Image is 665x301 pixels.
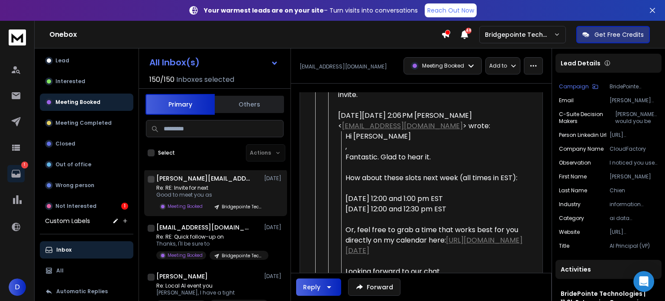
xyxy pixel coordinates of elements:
p: Wrong person [55,182,94,189]
button: Closed [40,135,133,152]
button: Campaign [559,83,598,90]
button: Meeting Booked [40,94,133,111]
button: All Inbox(s) [142,54,285,71]
p: All [56,267,64,274]
div: , [345,142,524,152]
p: Website [559,229,580,236]
div: Looking forward to our chat. [345,266,524,277]
p: Campaign [559,83,589,90]
p: Bridgepointe Technologies [485,30,554,39]
p: [URL][DOMAIN_NAME] [610,132,658,139]
p: Meeting Booked [168,252,203,259]
p: [PERSON_NAME], would you be the best person to speak to about this or would it make more sense to... [615,111,658,125]
p: Bridgepointe Technologies | 2.9k CEOs in [GEOGRAPHIC_DATA] [US_STATE] [222,252,263,259]
h1: [PERSON_NAME][EMAIL_ADDRESS][DOMAIN_NAME] [156,174,252,183]
button: D [9,278,26,296]
p: [PERSON_NAME], I have a tight [156,289,260,296]
li: [DATE] 12:00 and 12:30 pm EST [345,204,524,214]
button: Meeting Completed [40,114,133,132]
p: Last Name [559,187,587,194]
p: Company Name [559,146,604,152]
p: Re: RE: Invite for next [156,184,260,191]
div: [DATE][DATE] 2:06 PM [PERSON_NAME] < > wrote: [338,110,524,131]
p: Interested [55,78,85,85]
p: Out of office [55,161,91,168]
img: logo [9,29,26,45]
button: All [40,262,133,279]
span: 48 [465,28,471,34]
p: Add to [489,62,507,69]
h1: [PERSON_NAME] [156,272,208,281]
p: Closed [55,140,75,147]
p: Category [559,215,584,222]
button: Others [215,95,284,114]
a: [URL][DOMAIN_NAME][DATE] [345,235,523,256]
p: – Turn visits into conversations [204,6,418,15]
p: Reach Out Now [427,6,474,15]
h1: Onebox [49,29,441,40]
p: Re: RE: Quick follow-up on [156,233,260,240]
button: Lead [40,52,133,69]
p: [PERSON_NAME] [610,173,658,180]
p: Bridgepointe Technologies | 2.9k CEOs in [GEOGRAPHIC_DATA] [US_STATE] [222,204,263,210]
p: Title [559,243,569,249]
button: Inbox [40,241,133,259]
label: Select [158,149,175,156]
button: Reply [296,278,341,296]
span: 150 / 150 [149,74,174,85]
p: Lead [55,57,69,64]
p: CloudFactory [610,146,658,152]
p: I noticed you use a global team to help improve AI models step by step [610,159,658,166]
div: How about these slots next week (all times in EST): [345,173,524,183]
p: [EMAIL_ADDRESS][DOMAIN_NAME] [300,63,387,70]
a: [EMAIL_ADDRESS][DOMAIN_NAME] [342,121,463,131]
p: Lead Details [561,59,600,68]
div: 1 [121,203,128,210]
button: Get Free Credits [576,26,650,43]
h3: Inboxes selected [176,74,234,85]
button: Not Interested1 [40,197,133,215]
p: Not Interested [55,203,97,210]
p: Meeting Booked [168,203,203,210]
h3: Custom Labels [45,217,90,225]
p: ai data companies [610,215,658,222]
h1: [EMAIL_ADDRESS][DOMAIN_NAME] [156,223,252,232]
button: Wrong person [40,177,133,194]
button: Interested [40,73,133,90]
strong: Your warmest leads are on your site [204,6,324,15]
p: information technology & services [610,201,658,208]
p: Meeting Booked [55,99,100,106]
button: Out of office [40,156,133,173]
p: [DATE] [264,273,284,280]
p: First Name [559,173,587,180]
li: [DATE] 12:00 and 1:00 pm EST [345,194,524,204]
h1: All Inbox(s) [149,58,200,67]
p: Industry [559,201,581,208]
p: Email [559,97,574,104]
p: 1 [21,162,28,168]
p: [URL][DOMAIN_NAME] [610,229,658,236]
a: 1 [7,165,25,182]
p: Chien [610,187,658,194]
div: Activities [555,260,662,279]
p: C-Suite Decision Makers [559,111,615,125]
p: [DATE] [264,224,284,231]
p: Person Linkedin Url [559,132,607,139]
p: Re: Local AI event you [156,282,260,289]
button: Forward [348,278,400,296]
p: Inbox [56,246,71,253]
p: AI Principal (VP) [610,243,658,249]
p: Thanks, I'll be sure to [156,240,260,247]
p: BridePointe Technologies | 11.2k Enterprise Companies (Verified) [610,83,658,90]
div: Open Intercom Messenger [633,271,654,292]
div: Or, feel free to grab a time that works best for you directly on my calendar here: [345,225,524,256]
p: [PERSON_NAME][EMAIL_ADDRESS][DOMAIN_NAME] [610,97,658,104]
p: [DATE] [264,175,284,182]
p: Automatic Replies [56,288,108,295]
p: Get Free Credits [594,30,644,39]
p: Meeting Booked [422,62,464,69]
div: Hi [PERSON_NAME] [345,131,524,142]
a: Reach Out Now [425,3,477,17]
